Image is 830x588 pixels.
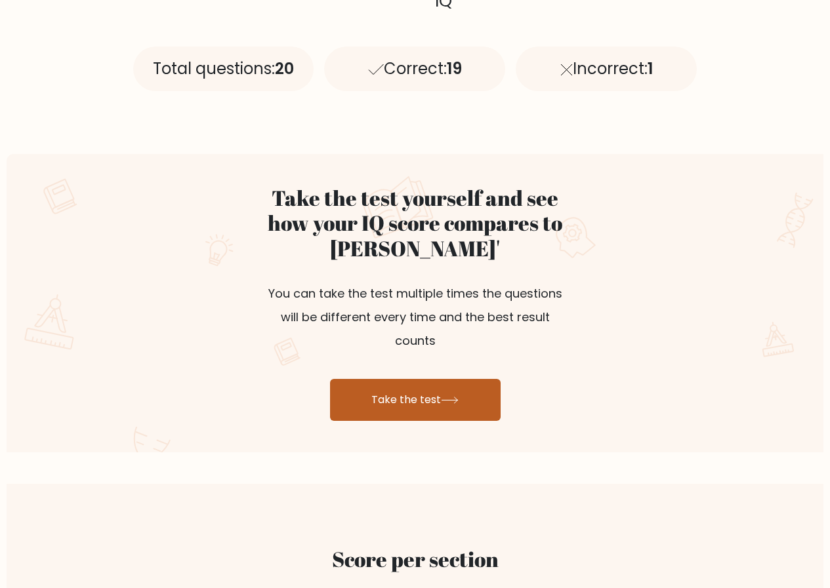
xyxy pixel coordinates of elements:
span: 20 [275,58,294,79]
div: Correct: [324,47,505,91]
span: 1 [648,58,653,79]
div: Incorrect: [516,47,697,91]
h2: Take the test yourself and see how your IQ score compares to [PERSON_NAME]' [259,186,571,261]
h2: Score per section [73,547,758,572]
p: You can take the test multiple times the questions will be different every time and the best resu... [259,266,571,368]
a: Take the test [330,379,501,421]
span: 19 [447,58,462,79]
div: Total questions: [133,47,314,91]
